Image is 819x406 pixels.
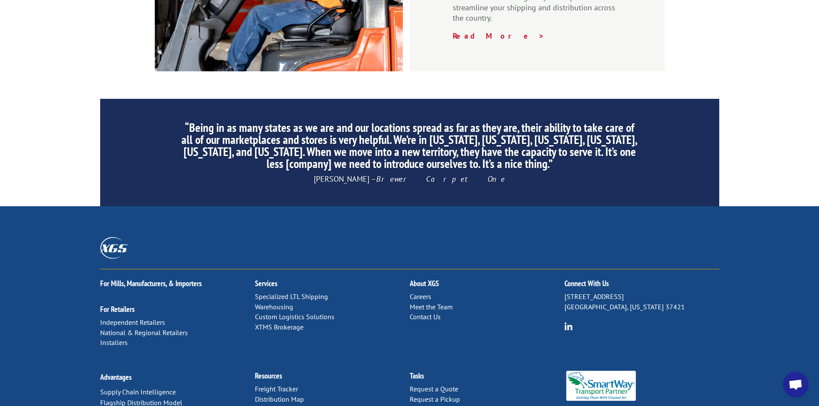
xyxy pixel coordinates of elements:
[255,395,304,403] a: Distribution Map
[100,318,165,327] a: Independent Retailers
[783,372,809,397] div: Open chat
[100,278,202,288] a: For Mills, Manufacturers, & Importers
[100,338,128,347] a: Installers
[255,371,282,381] a: Resources
[410,278,439,288] a: About XGS
[100,237,128,258] img: XGS_Logos_ALL_2024_All_White
[255,312,334,321] a: Custom Logistics Solutions
[376,174,505,184] em: Brewer Carpet One
[564,280,719,292] h2: Connect With Us
[410,292,431,301] a: Careers
[100,328,188,337] a: National & Regional Retailers
[564,322,573,330] img: group-6
[410,372,564,384] h2: Tasks
[314,174,505,184] span: [PERSON_NAME] –
[255,292,328,301] a: Specialized LTL Shipping
[100,304,135,314] a: For Retailers
[564,292,719,312] p: [STREET_ADDRESS] [GEOGRAPHIC_DATA], [US_STATE] 37421
[410,312,441,321] a: Contact Us
[100,372,132,382] a: Advantages
[255,385,298,393] a: Freight Tracker
[181,122,638,174] h2: “Being in as many states as we are and our locations spread as far as they are, their ability to ...
[410,302,453,311] a: Meet the Team
[453,31,545,41] a: Read More >
[410,395,460,403] a: Request a Pickup
[255,323,304,331] a: XTMS Brokerage
[564,371,638,401] img: Smartway_Logo
[255,302,293,311] a: Warehousing
[410,385,458,393] a: Request a Quote
[100,388,176,396] a: Supply Chain Intelligence
[255,278,277,288] a: Services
